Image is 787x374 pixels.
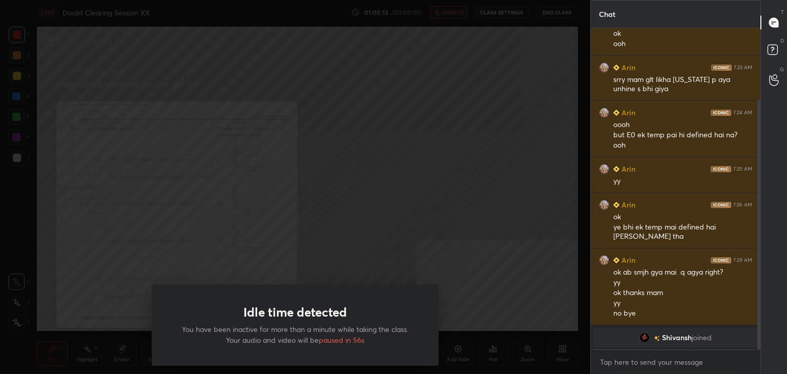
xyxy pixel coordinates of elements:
[711,202,731,208] img: iconic-dark.1390631f.png
[613,110,619,116] img: Learner_Badge_beginner_1_8b307cf2a0.svg
[734,65,752,71] div: 7:23 AM
[780,37,784,45] p: D
[613,222,752,242] div: ye bhi ek temp mai defined hai [PERSON_NAME] tha
[619,199,635,210] h6: Arin
[599,255,609,265] img: 64a7a82f4ee246a7a8a1d6c01d52b497.jpg
[613,202,619,208] img: Learner_Badge_beginner_1_8b307cf2a0.svg
[591,1,624,28] p: Chat
[733,110,752,116] div: 7:24 AM
[662,334,692,342] span: Shivansh
[711,166,731,172] img: iconic-dark.1390631f.png
[711,110,731,116] img: iconic-dark.1390631f.png
[733,166,752,172] div: 7:25 AM
[619,255,635,265] h6: Arin
[781,8,784,16] p: T
[319,335,364,345] span: paused in 56s
[599,108,609,118] img: 64a7a82f4ee246a7a8a1d6c01d52b497.jpg
[613,257,619,263] img: Learner_Badge_beginner_1_8b307cf2a0.svg
[639,333,650,343] img: 873941af3b104175891c25fa6c47daf6.None
[613,130,752,140] div: but E0 ek temp pai hi defined hai na?
[613,140,752,151] div: ooh
[780,66,784,73] p: G
[654,336,660,341] img: no-rating-badge.077c3623.svg
[613,166,619,172] img: Learner_Badge_beginner_1_8b307cf2a0.svg
[176,324,414,345] p: You have been inactive for more than a minute while taking the class. Your audio and video will be
[711,65,732,71] img: iconic-dark.1390631f.png
[591,28,760,350] div: grid
[613,267,752,278] div: ok ab smjh gya mai q agya right?
[619,163,635,174] h6: Arin
[613,29,752,39] div: ok
[733,202,752,208] div: 7:26 AM
[619,107,635,118] h6: Arin
[613,120,752,130] div: oooh
[613,39,752,49] div: ooh
[613,65,619,71] img: Learner_Badge_beginner_1_8b307cf2a0.svg
[613,298,752,308] div: yy
[613,278,752,288] div: yy
[692,334,712,342] span: joined
[711,257,731,263] img: iconic-dark.1390631f.png
[243,305,347,320] h1: Idle time detected
[619,62,635,73] h6: Arin
[613,176,752,186] div: yy
[733,257,752,263] div: 7:29 AM
[613,75,752,94] div: srry mam glt likha [US_STATE] p aya unhine s bhi giya
[599,200,609,210] img: 64a7a82f4ee246a7a8a1d6c01d52b497.jpg
[613,288,752,298] div: ok thanks mam
[599,164,609,174] img: 64a7a82f4ee246a7a8a1d6c01d52b497.jpg
[599,63,609,73] img: 64a7a82f4ee246a7a8a1d6c01d52b497.jpg
[613,308,752,319] div: no bye
[613,212,752,222] div: ok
